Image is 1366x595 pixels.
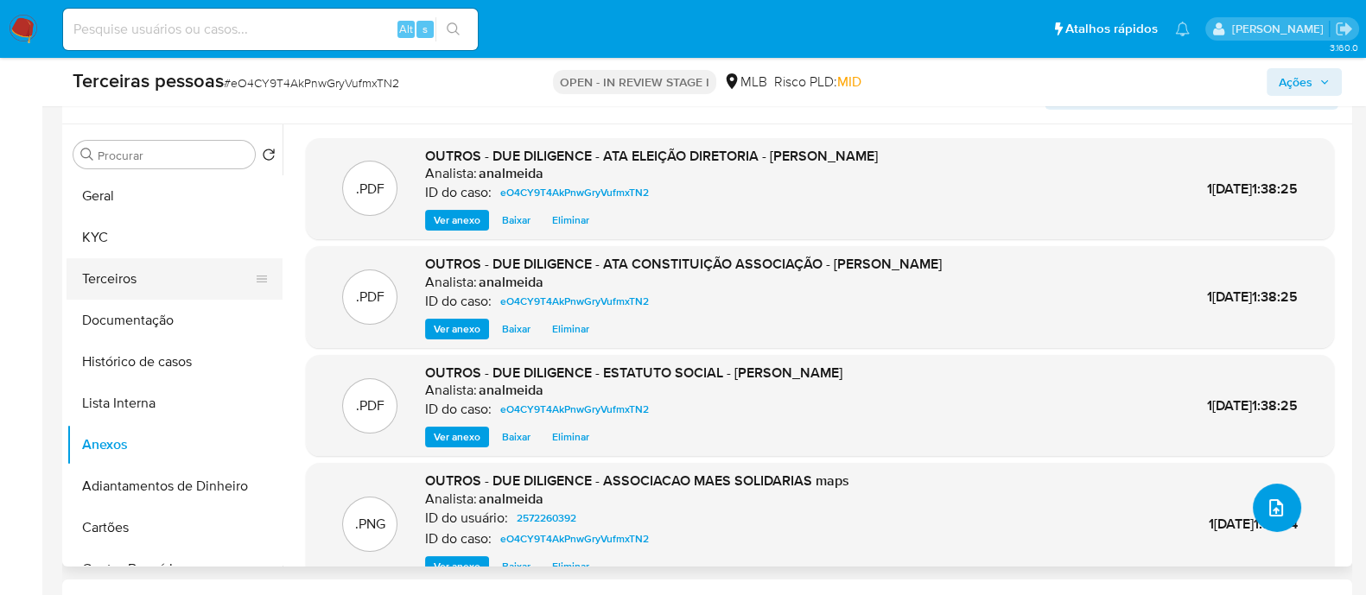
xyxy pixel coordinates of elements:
[425,491,477,508] p: Analista:
[493,556,539,577] button: Baixar
[552,428,589,446] span: Eliminar
[435,17,471,41] button: search-icon
[774,73,861,92] span: Risco PLD:
[1207,396,1298,415] span: 1[DATE]1:38:25
[510,508,583,529] a: 2572260392
[67,507,283,548] button: Cartões
[493,210,539,231] button: Baixar
[67,300,283,341] button: Documentação
[425,293,492,310] p: ID do caso:
[1267,68,1342,96] button: Ações
[224,74,399,92] span: # eO4CY9T4AkPnwGryVufmxTN2
[425,556,489,577] button: Ver anexo
[356,180,384,199] p: .PDF
[425,146,878,166] span: OUTROS - DUE DILIGENCE - ATA ELEIÇÃO DIRETORIA - [PERSON_NAME]
[552,558,589,575] span: Eliminar
[425,382,477,399] p: Analista:
[479,274,543,291] h6: analmeida
[502,428,531,446] span: Baixar
[356,396,384,415] p: .PDF
[425,274,477,291] p: Analista:
[67,465,283,507] button: Adiantamentos de Dinheiro
[502,320,531,338] span: Baixar
[552,320,589,338] span: Eliminar
[543,556,598,577] button: Eliminar
[479,165,543,182] h6: analmeida
[425,401,492,418] p: ID do caso:
[67,217,283,258] button: KYC
[67,258,269,300] button: Terceiros
[493,529,656,549] a: eO4CY9T4AkPnwGryVufmxTN2
[1207,287,1298,307] span: 1[DATE]1:38:25
[1335,20,1353,38] a: Sair
[493,291,656,312] a: eO4CY9T4AkPnwGryVufmxTN2
[356,288,384,307] p: .PDF
[80,148,94,161] button: Procurar
[67,383,283,424] button: Lista Interna
[425,427,489,447] button: Ver anexo
[1175,22,1190,36] a: Notificações
[63,18,478,41] input: Pesquise usuários ou casos...
[425,510,508,527] p: ID do usuário:
[1253,484,1301,532] button: upload-file
[500,182,649,203] span: eO4CY9T4AkPnwGryVufmxTN2
[434,428,480,446] span: Ver anexo
[67,175,283,217] button: Geral
[500,399,649,420] span: eO4CY9T4AkPnwGryVufmxTN2
[425,165,477,182] p: Analista:
[493,182,656,203] a: eO4CY9T4AkPnwGryVufmxTN2
[493,399,656,420] a: eO4CY9T4AkPnwGryVufmxTN2
[500,291,649,312] span: eO4CY9T4AkPnwGryVufmxTN2
[425,254,942,274] span: OUTROS - DUE DILIGENCE - ATA CONSTITUIÇÃO ASSOCIAÇÃO - [PERSON_NAME]
[425,184,492,201] p: ID do caso:
[67,341,283,383] button: Histórico de casos
[425,530,492,548] p: ID do caso:
[479,491,543,508] h6: analmeida
[434,558,480,575] span: Ver anexo
[98,148,248,163] input: Procurar
[425,363,842,383] span: OUTROS - DUE DILIGENCE - ESTATUTO SOCIAL - [PERSON_NAME]
[434,320,480,338] span: Ver anexo
[1329,41,1357,54] span: 3.160.0
[423,21,428,37] span: s
[502,558,531,575] span: Baixar
[493,319,539,339] button: Baixar
[723,73,767,92] div: MLB
[479,382,543,399] h6: analmeida
[837,72,861,92] span: MID
[1231,21,1329,37] p: anna.almeida@mercadopago.com.br
[262,148,276,167] button: Retornar ao pedido padrão
[502,212,531,229] span: Baixar
[67,548,283,590] button: Contas Bancárias
[493,427,539,447] button: Baixar
[1065,20,1158,38] span: Atalhos rápidos
[1209,514,1298,534] span: 1[DATE]1:36:34
[543,319,598,339] button: Eliminar
[517,508,576,529] span: 2572260392
[355,515,385,534] p: .PNG
[425,210,489,231] button: Ver anexo
[425,319,489,339] button: Ver anexo
[1279,68,1312,96] span: Ações
[67,424,283,465] button: Anexos
[552,212,589,229] span: Eliminar
[73,66,224,94] b: Terceiras pessoas
[543,427,598,447] button: Eliminar
[500,529,649,549] span: eO4CY9T4AkPnwGryVufmxTN2
[543,210,598,231] button: Eliminar
[1207,179,1298,199] span: 1[DATE]1:38:25
[399,21,413,37] span: Alt
[434,212,480,229] span: Ver anexo
[553,70,716,94] p: OPEN - IN REVIEW STAGE I
[425,471,849,491] span: OUTROS - DUE DILIGENCE - ASSOCIACAO MAES SOLIDARIAS maps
